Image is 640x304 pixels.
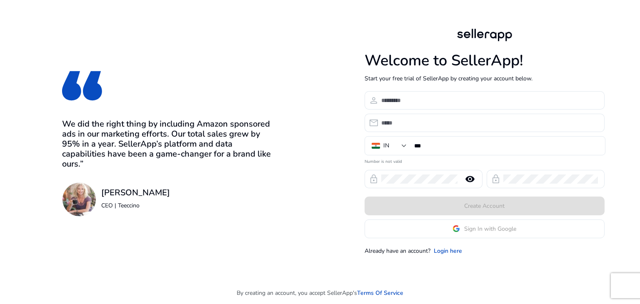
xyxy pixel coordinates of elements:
span: lock [491,174,501,184]
p: Start your free trial of SellerApp by creating your account below. [365,74,605,83]
h3: We did the right thing by including Amazon sponsored ads in our marketing efforts. Our total sale... [62,119,275,169]
span: email [369,118,379,128]
a: Login here [434,247,462,255]
h1: Welcome to SellerApp! [365,52,605,70]
mat-error: Number is not valid [365,156,605,165]
span: lock [369,174,379,184]
p: Already have an account? [365,247,430,255]
p: CEO | Teeccino [101,201,170,210]
mat-icon: remove_red_eye [460,174,480,184]
div: IN [383,141,389,150]
span: person [369,95,379,105]
a: Terms Of Service [357,289,403,297]
h3: [PERSON_NAME] [101,188,170,198]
